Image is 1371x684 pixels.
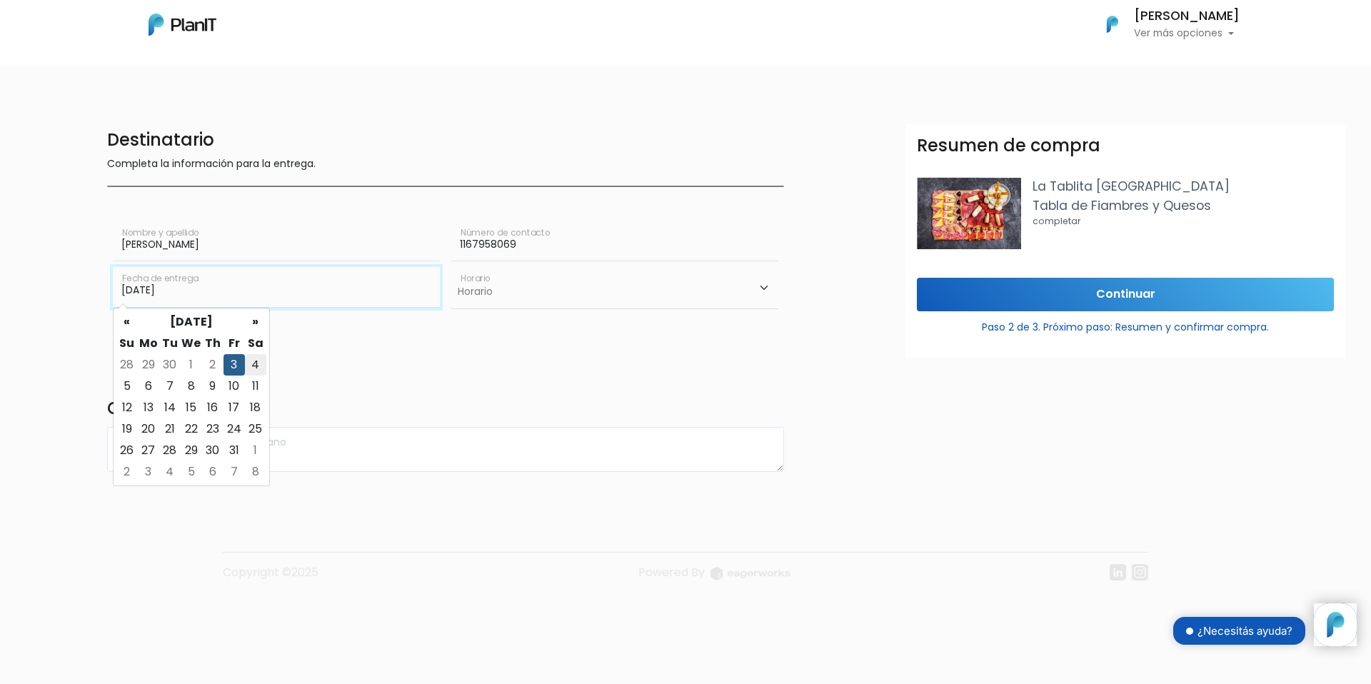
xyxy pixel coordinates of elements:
[224,461,245,483] td: 7
[245,376,266,397] td: 11
[245,440,266,461] td: 1
[107,398,784,422] h4: Comentarios
[113,267,440,307] input: Fecha de entrega
[107,156,784,174] p: Completa la información para la entrega.
[224,397,245,418] td: 17
[138,333,159,354] th: Mo
[224,333,245,354] th: Fr
[202,397,224,418] td: 16
[245,461,266,483] td: 8
[224,354,245,376] td: 3
[1033,196,1334,215] p: Tabla de Fiambres y Quesos
[159,461,181,483] td: 4
[116,440,138,461] td: 26
[202,333,224,354] th: Th
[1100,603,1314,660] iframe: trengo-widget-status
[202,418,224,440] td: 23
[159,376,181,397] td: 7
[1134,29,1240,39] p: Ver más opciones
[138,440,159,461] td: 27
[159,440,181,461] td: 28
[113,221,440,261] input: Nombre y apellido
[116,333,138,354] th: Su
[159,397,181,418] td: 14
[116,376,138,397] td: 5
[1134,10,1240,23] h6: [PERSON_NAME]
[245,333,266,354] th: Sa
[245,418,266,440] td: 25
[202,376,224,397] td: 9
[159,354,181,376] td: 30
[181,461,202,483] td: 5
[181,376,202,397] td: 8
[138,418,159,440] td: 20
[202,440,224,461] td: 30
[638,564,705,580] span: translation missing: es.layouts.footer.powered_by
[917,136,1100,156] h3: Resumen de compra
[116,332,775,347] div: completar
[159,418,181,440] td: 21
[451,221,778,261] input: Número de contacto
[181,418,202,440] td: 22
[224,440,245,461] td: 31
[1033,177,1334,196] p: La Tablita [GEOGRAPHIC_DATA]
[107,130,784,151] h4: Destinatario
[181,440,202,461] td: 29
[245,354,266,376] td: 4
[245,397,266,418] td: 18
[116,461,138,483] td: 2
[223,564,318,592] p: Copyright ©2025
[149,14,216,36] img: PlanIt Logo
[710,567,790,580] img: logo_eagerworks-044938b0bf012b96b195e05891a56339191180c2d98ce7df62ca656130a436fa.svg
[1097,9,1128,40] img: PlanIt Logo
[116,418,138,440] td: 19
[917,278,1334,311] input: Continuar
[181,397,202,418] td: 15
[1033,215,1334,228] p: completar
[181,354,202,376] td: 1
[138,311,245,333] th: [DATE]
[202,354,224,376] td: 2
[181,333,202,354] th: We
[138,376,159,397] td: 6
[224,376,245,397] td: 10
[638,564,790,592] a: Powered By
[245,311,266,333] th: »
[116,354,138,376] td: 28
[116,311,138,333] th: «
[1314,603,1357,646] iframe: trengo-widget-launcher
[224,418,245,440] td: 24
[138,397,159,418] td: 13
[138,354,159,376] td: 29
[159,333,181,354] th: Tu
[116,397,138,418] td: 12
[1088,6,1240,43] button: PlanIt Logo [PERSON_NAME] Ver más opciones
[917,177,1021,249] img: Captura_de_pantalla_2025-07-17_161529.png
[202,461,224,483] td: 6
[917,314,1334,335] p: Paso 2 de 3. Próximo paso: Resumen y confirmar compra.
[138,461,159,483] td: 3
